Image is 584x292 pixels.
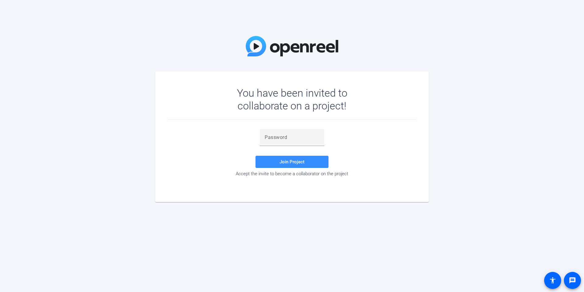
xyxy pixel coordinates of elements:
[265,134,319,141] input: Password
[280,159,304,165] span: Join Project
[255,156,328,168] button: Join Project
[219,87,365,112] div: You have been invited to collaborate on a project!
[167,171,417,176] div: Accept the invite to become a collaborator on the project
[569,277,576,284] mat-icon: message
[549,277,556,284] mat-icon: accessibility
[246,36,338,56] img: OpenReel Logo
